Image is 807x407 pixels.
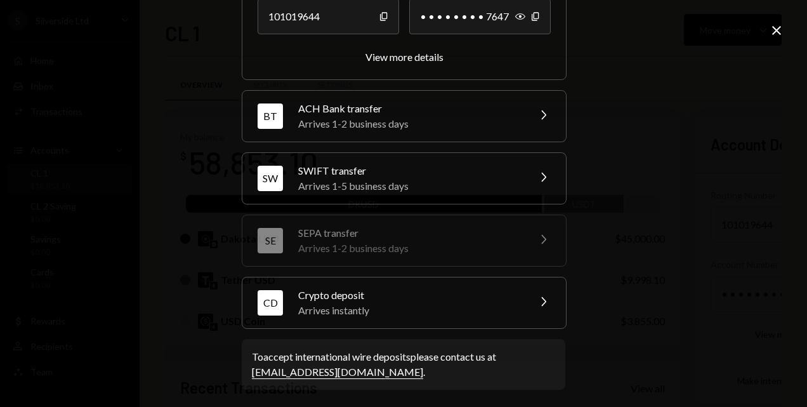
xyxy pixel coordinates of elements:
[258,228,283,253] div: SE
[298,163,520,178] div: SWIFT transfer
[242,277,566,328] button: CDCrypto depositArrives instantly
[258,103,283,129] div: BT
[365,51,443,64] button: View more details
[258,290,283,316] div: CD
[298,178,520,194] div: Arrives 1-5 business days
[258,166,283,191] div: SW
[298,288,520,303] div: Crypto deposit
[298,101,520,116] div: ACH Bank transfer
[242,215,566,266] button: SESEPA transferArrives 1-2 business days
[298,225,520,241] div: SEPA transfer
[298,116,520,131] div: Arrives 1-2 business days
[242,153,566,204] button: SWSWIFT transferArrives 1-5 business days
[252,366,423,379] a: [EMAIL_ADDRESS][DOMAIN_NAME]
[298,241,520,256] div: Arrives 1-2 business days
[252,349,555,380] div: To accept international wire deposits please contact us at .
[365,51,443,63] div: View more details
[298,303,520,318] div: Arrives instantly
[242,91,566,142] button: BTACH Bank transferArrives 1-2 business days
